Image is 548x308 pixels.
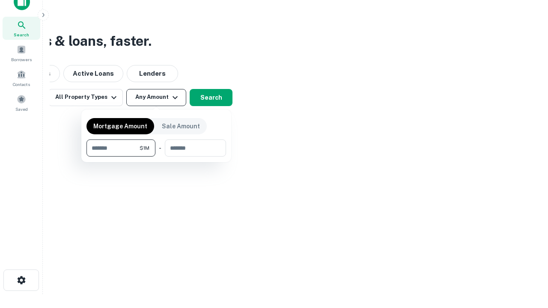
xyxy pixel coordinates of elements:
[93,121,147,131] p: Mortgage Amount
[159,139,161,157] div: -
[162,121,200,131] p: Sale Amount
[505,240,548,281] iframe: Chat Widget
[140,144,149,152] span: $1M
